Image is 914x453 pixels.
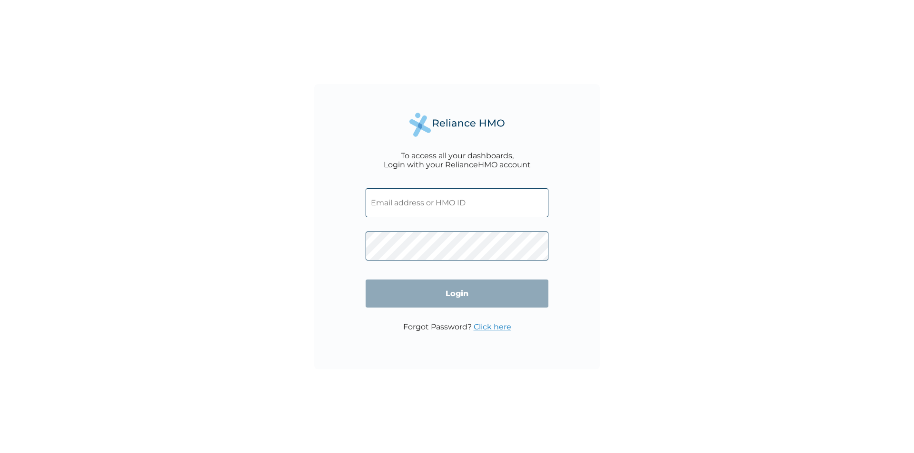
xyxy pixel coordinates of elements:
[474,322,511,331] a: Click here
[366,188,548,217] input: Email address or HMO ID
[409,113,505,137] img: Reliance Health's Logo
[403,322,511,331] p: Forgot Password?
[366,280,548,308] input: Login
[384,151,531,169] div: To access all your dashboards, Login with your RelianceHMO account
